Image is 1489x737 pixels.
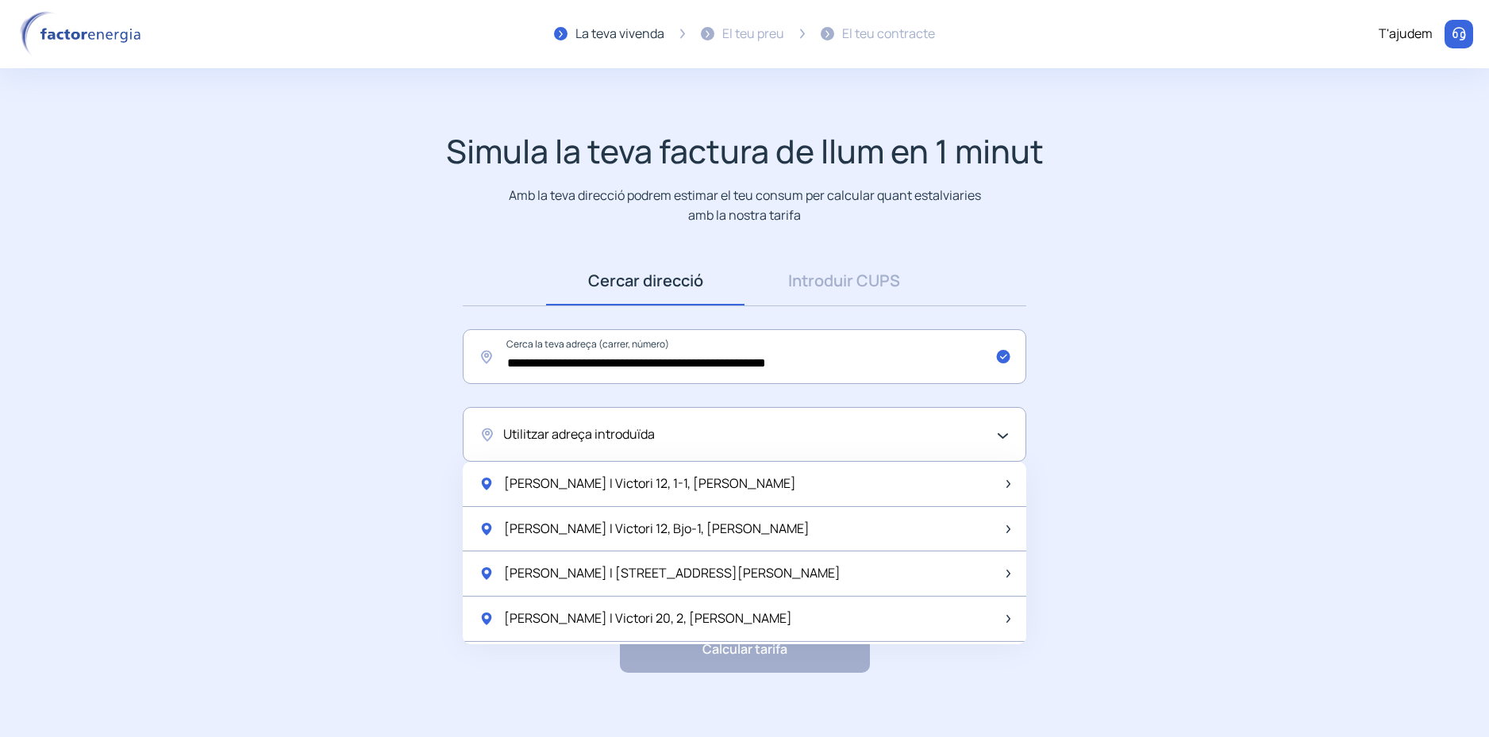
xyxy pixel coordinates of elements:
[479,611,494,627] img: location-pin-green.svg
[1006,570,1010,578] img: arrow-next-item.svg
[1379,24,1433,44] div: T'ajudem
[1006,525,1010,533] img: arrow-next-item.svg
[504,519,810,539] span: [PERSON_NAME] I Victori 12, Bjo-1, [PERSON_NAME]
[546,256,744,305] a: Cercar direcció
[504,563,841,584] span: [PERSON_NAME] I [STREET_ADDRESS][PERSON_NAME]
[506,186,984,225] p: Amb la teva direcció podrem estimar el teu consum per calcular quant estalviaries amb la nostra t...
[504,608,792,629] span: [PERSON_NAME] I Victori 20, 2, [PERSON_NAME]
[1006,615,1010,623] img: arrow-next-item.svg
[744,256,943,305] a: Introduir CUPS
[479,476,494,492] img: location-pin-green.svg
[16,11,151,57] img: logo factor
[722,24,784,44] div: El teu preu
[479,566,494,582] img: location-pin-green.svg
[1451,26,1467,42] img: llamar
[504,474,796,494] span: [PERSON_NAME] I Victori 12, 1-1, [PERSON_NAME]
[503,424,655,445] span: Utilitzar adreça introduïda
[842,24,935,44] div: El teu contracte
[446,132,1044,171] h1: Simula la teva factura de llum en 1 minut
[1006,480,1010,488] img: arrow-next-item.svg
[479,521,494,537] img: location-pin-green.svg
[575,24,664,44] div: La teva vivenda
